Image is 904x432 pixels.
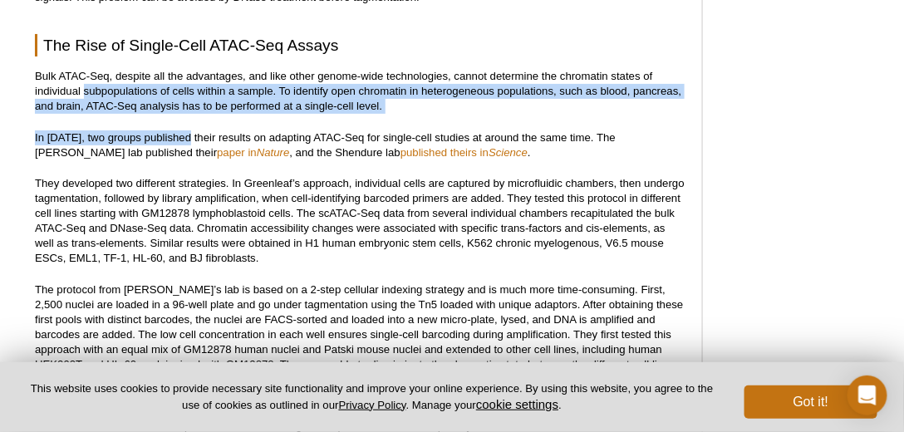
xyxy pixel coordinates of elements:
button: Got it! [744,385,877,419]
a: paper inNature [217,146,289,159]
h2: The Rise of Single-Cell ATAC-Seq Assays [35,34,685,56]
em: Science [489,146,528,159]
button: cookie settings [476,397,558,411]
p: This website uses cookies to provide necessary site functionality and improve your online experie... [27,381,717,413]
p: Bulk ATAC-Seq, despite all the advantages, and like other genome-wide technologies, cannot determ... [35,69,685,114]
p: They developed two different strategies. In Greenleaf’s approach, individual cells are captured b... [35,176,685,266]
div: Open Intercom Messenger [847,376,887,415]
a: Privacy Policy [339,399,406,411]
p: The protocol from [PERSON_NAME]’s lab is based on a 2-step cellular indexing strategy and is much... [35,282,685,387]
em: Nature [257,146,290,159]
a: published theirs inScience [400,146,528,159]
p: In [DATE], two groups published their results on adapting ATAC-Seq for single-cell studies at aro... [35,130,685,160]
